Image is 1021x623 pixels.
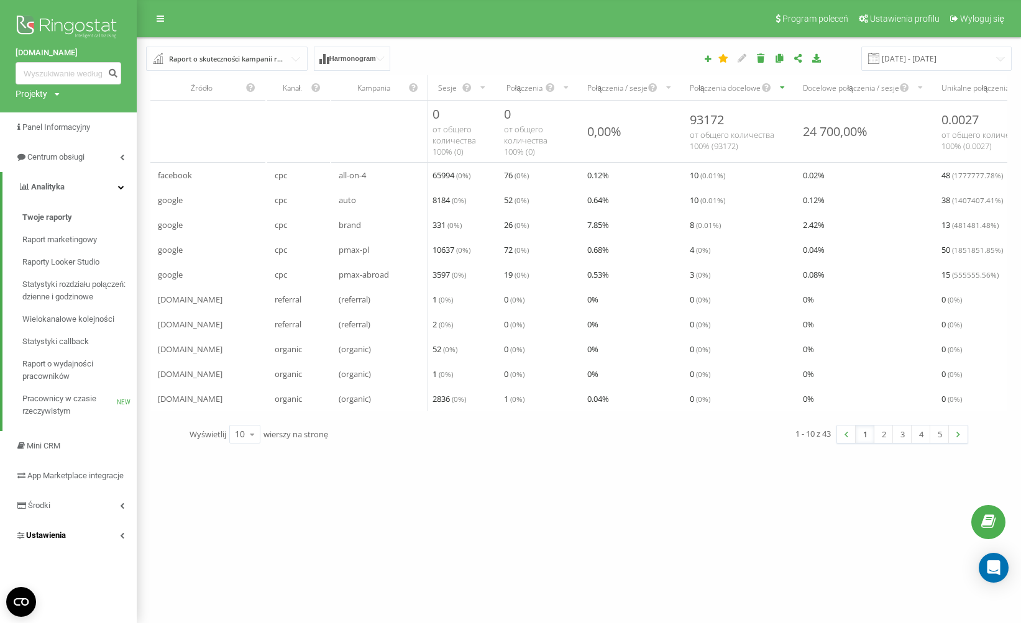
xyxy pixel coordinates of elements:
[696,369,710,379] span: ( 0 %)
[690,342,710,357] span: 0
[158,193,183,207] span: google
[158,267,183,282] span: google
[339,267,389,282] span: pmax-abroad
[339,391,371,406] span: (organic)
[874,425,893,443] a: 2
[339,292,370,307] span: (referral)
[433,342,457,357] span: 52
[510,344,524,354] span: ( 0 %)
[803,292,814,307] span: 0 %
[912,425,930,443] a: 4
[803,242,825,257] span: 0.04 %
[158,168,192,183] span: facebook
[16,88,47,100] div: Projekty
[696,220,721,230] span: ( 0.01 %)
[22,273,137,308] a: Statystyki rozdziału połączeń: dzienne i godzinowe
[696,344,710,354] span: ( 0 %)
[504,242,529,257] span: 72
[795,427,831,440] div: 1 - 10 z 43
[504,317,524,332] span: 0
[587,193,609,207] span: 0.64 %
[158,342,222,357] span: [DOMAIN_NAME]
[433,317,453,332] span: 2
[803,342,814,357] span: 0 %
[16,62,121,84] input: Wyszukiwanie według numeru
[158,292,222,307] span: [DOMAIN_NAME]
[6,587,36,617] button: Open CMP widget
[718,53,729,62] i: Ten raport zostanie załadowany jako pierwszy po otwarciu Analytics. Możesz ustawić dowolny inny r...
[433,83,462,93] div: Sesje
[22,206,137,229] a: Twoje raporty
[22,330,137,353] a: Statystyki callback
[339,317,370,332] span: (referral)
[433,292,453,307] span: 1
[275,391,302,406] span: organic
[275,292,301,307] span: referral
[515,270,529,280] span: ( 0 %)
[587,168,609,183] span: 0.12 %
[504,124,547,157] span: от общего количества 100% ( 0 )
[700,170,725,180] span: ( 0.01 %)
[439,319,453,329] span: ( 0 %)
[433,267,466,282] span: 3597
[339,366,371,381] span: (organic)
[803,83,899,93] div: Docelowe połączenia / sesje
[587,217,609,232] span: 7.85 %
[22,211,72,224] span: Twoje raporty
[275,193,287,207] span: cpc
[803,123,868,140] div: 24 700,00%
[587,342,598,357] span: 0 %
[158,366,222,381] span: [DOMAIN_NAME]
[803,391,814,406] span: 0 %
[515,170,529,180] span: ( 0 %)
[700,195,725,205] span: ( 0.01 %)
[941,168,1003,183] span: 48
[504,391,524,406] span: 1
[941,242,1003,257] span: 50
[941,317,962,332] span: 0
[28,501,50,510] span: Środki
[22,256,99,268] span: Raporty Looker Studio
[22,234,97,246] span: Raport marketingowy
[812,53,822,62] i: Pobierz raport
[2,172,137,202] a: Analityka
[782,14,848,24] span: Program poleceń
[803,317,814,332] span: 0 %
[504,106,511,122] span: 0
[941,83,1009,93] div: Unikalne połączenia
[803,366,814,381] span: 0 %
[150,75,1007,411] div: scrollable content
[510,394,524,404] span: ( 0 %)
[960,14,1004,24] span: Wyloguj się
[941,267,999,282] span: 15
[515,245,529,255] span: ( 0 %)
[696,294,710,304] span: ( 0 %)
[339,83,408,93] div: Kampania
[22,393,117,417] span: Pracownicy w czasie rzeczywistym
[275,168,287,183] span: cpc
[16,12,121,43] img: Ringostat logo
[275,242,287,257] span: cpc
[158,317,222,332] span: [DOMAIN_NAME]
[22,308,137,330] a: Wielokanałowe kolejności
[952,195,1003,205] span: ( 1407407.41 %)
[587,391,609,406] span: 0.04 %
[941,217,999,232] span: 13
[510,319,524,329] span: ( 0 %)
[952,245,1003,255] span: ( 1851851.85 %)
[456,245,470,255] span: ( 0 %)
[587,83,648,93] div: Połączenia / sesje
[690,242,710,257] span: 4
[158,391,222,406] span: [DOMAIN_NAME]
[452,270,466,280] span: ( 0 %)
[22,229,137,251] a: Raport marketingowy
[948,394,962,404] span: ( 0 %)
[439,369,453,379] span: ( 0 %)
[690,292,710,307] span: 0
[158,217,183,232] span: google
[515,220,529,230] span: ( 0 %)
[158,83,245,93] div: Źródło
[948,344,962,354] span: ( 0 %)
[690,129,774,152] span: от общего количества 100% ( 93172 )
[339,342,371,357] span: (organic)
